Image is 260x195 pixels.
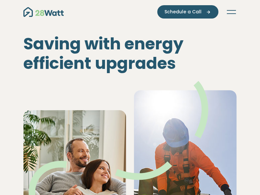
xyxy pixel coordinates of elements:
span: Schedule a Call [164,8,201,15]
img: 28Watt [23,7,64,17]
button: Schedule a Call [157,5,218,19]
nav: Main navigation [23,5,237,19]
button: Toggle navigation [226,9,237,15]
h1: Saving with energy efficient upgrades [23,34,237,73]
